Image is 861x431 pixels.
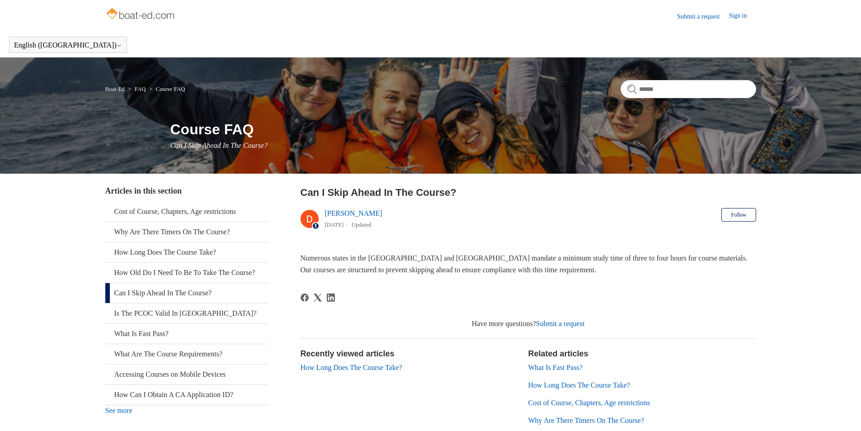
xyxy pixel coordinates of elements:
[170,118,756,140] h1: Course FAQ
[314,294,322,302] svg: Share this page on X Corp
[135,85,146,92] a: FAQ
[14,41,122,49] button: English ([GEOGRAPHIC_DATA])
[126,85,147,92] li: FAQ
[301,364,402,371] a: How Long Does The Course Take?
[536,320,585,327] a: Submit a request
[301,348,519,360] h2: Recently viewed articles
[301,185,756,200] h2: Can I Skip Ahead In The Course?
[528,417,644,424] a: Why Are There Timers On The Course?
[528,348,756,360] h2: Related articles
[105,202,268,222] a: Cost of Course, Chapters, Age restrictions
[729,11,756,22] a: Sign in
[301,252,756,275] p: Numerous states in the [GEOGRAPHIC_DATA] and [GEOGRAPHIC_DATA] mandate a minimum study time of th...
[721,208,756,222] button: Follow Article
[105,222,268,242] a: Why Are There Timers On The Course?
[105,186,182,195] span: Articles in this section
[105,85,125,92] a: Boat-Ed
[105,242,268,262] a: How Long Does The Course Take?
[170,142,268,149] span: Can I Skip Ahead In The Course?
[105,324,268,344] a: What Is Fast Pass?
[147,85,185,92] li: Course FAQ
[327,294,335,302] a: LinkedIn
[528,399,650,407] a: Cost of Course, Chapters, Age restrictions
[105,344,268,364] a: What Are The Course Requirements?
[105,263,268,283] a: How Old Do I Need To Be To Take The Course?
[325,209,382,217] a: [PERSON_NAME]
[105,303,268,323] a: Is The PCOC Valid In [GEOGRAPHIC_DATA]?
[105,385,268,405] a: How Can I Obtain A CA Application ID?
[352,221,372,228] li: Updated
[105,85,127,92] li: Boat-Ed
[301,294,309,302] a: Facebook
[327,294,335,302] svg: Share this page on LinkedIn
[314,294,322,302] a: X Corp
[105,5,177,24] img: Boat-Ed Help Center home page
[156,85,185,92] a: Course FAQ
[301,318,756,329] div: Have more questions?
[105,407,132,414] a: See more
[301,294,309,302] svg: Share this page on Facebook
[528,381,630,389] a: How Long Does The Course Take?
[105,365,268,384] a: Accessing Courses on Mobile Devices
[677,12,729,21] a: Submit a request
[528,364,583,371] a: What Is Fast Pass?
[325,221,344,228] time: 03/01/2024, 16:01
[621,80,756,98] input: Search
[105,283,268,303] a: Can I Skip Ahead In The Course?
